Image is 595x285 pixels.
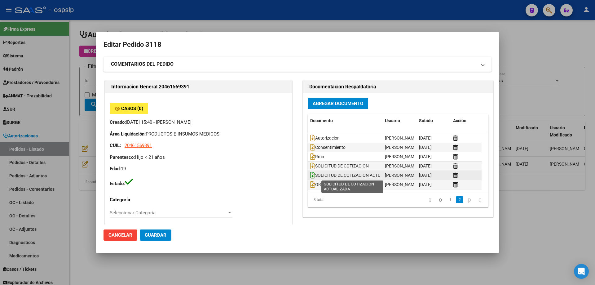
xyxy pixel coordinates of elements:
[313,101,363,106] span: Agregar Documento
[456,196,463,203] a: 2
[419,154,432,159] span: [DATE]
[140,229,171,241] button: Guardar
[419,163,432,168] span: [DATE]
[455,194,464,205] li: page 2
[308,114,382,127] datatable-header-cell: Documento
[310,118,333,123] span: Documento
[465,196,474,203] a: go to next page
[110,165,287,172] p: 19
[308,98,368,109] button: Agregar Documento
[385,154,418,159] span: [PERSON_NAME]
[436,196,445,203] a: go to previous page
[104,57,491,72] mat-expansion-panel-header: COMENTARIOS DEL PEDIDO
[110,166,121,171] strong: Edad:
[385,173,418,178] span: [PERSON_NAME]
[104,229,137,241] button: Cancelar
[310,154,324,159] span: Rmn
[125,143,152,148] span: 20461569391
[110,181,125,186] strong: Estado:
[110,131,287,138] p: PRODUCTOS E INSUMOS MEDICOS
[110,119,287,126] p: [DATE] 15:40 - [PERSON_NAME]
[385,182,418,187] span: [PERSON_NAME]
[145,232,166,238] span: Guardar
[309,83,487,91] h2: Documentación Respaldatoria
[111,83,286,91] h2: Información General 20461569391
[110,154,135,160] strong: Parentesco:
[310,136,340,141] span: Autorizacion
[111,60,174,68] strong: COMENTARIOS DEL PEDIDO
[419,173,432,178] span: [DATE]
[382,114,416,127] datatable-header-cell: Usuario
[110,143,121,148] strong: CUIL:
[110,119,126,125] strong: Creado:
[110,210,227,216] span: Seleccionar Categoría
[451,114,482,127] datatable-header-cell: Acción
[108,232,132,238] span: Cancelar
[419,145,432,150] span: [DATE]
[447,196,454,203] a: 1
[310,173,398,178] span: SOLICITUD DE COTIZACION ACTUALIZADA
[310,145,346,150] span: Consentimiento
[419,136,432,140] span: [DATE]
[310,164,369,169] span: SOLICITUD DE COTIZACION
[385,136,418,140] span: [PERSON_NAME]
[476,196,484,203] a: go to last page
[110,154,287,161] p: Hijo < 21 años
[416,114,451,127] datatable-header-cell: Subido
[385,118,400,123] span: Usuario
[419,182,432,187] span: [DATE]
[446,194,455,205] li: page 1
[310,182,355,187] span: ORDEN DE COMPRA
[385,145,418,150] span: [PERSON_NAME]
[308,192,343,207] div: 8 total
[426,196,434,203] a: go to first page
[110,131,146,137] strong: Área Liquidación:
[574,264,589,279] div: Open Intercom Messenger
[110,103,148,114] button: Casos (0)
[453,118,466,123] span: Acción
[104,39,491,51] h2: Editar Pedido 3118
[385,163,418,168] span: [PERSON_NAME]
[419,118,433,123] span: Subido
[110,196,163,203] p: Categoría
[121,106,143,111] span: Casos (0)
